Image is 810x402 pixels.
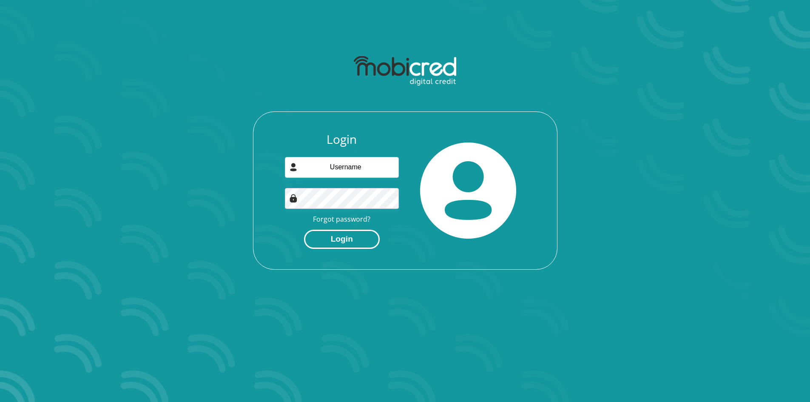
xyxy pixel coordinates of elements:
[354,56,456,86] img: mobicred logo
[304,230,380,249] button: Login
[313,214,370,224] a: Forgot password?
[289,194,298,202] img: Image
[285,132,399,147] h3: Login
[285,157,399,178] input: Username
[289,163,298,171] img: user-icon image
